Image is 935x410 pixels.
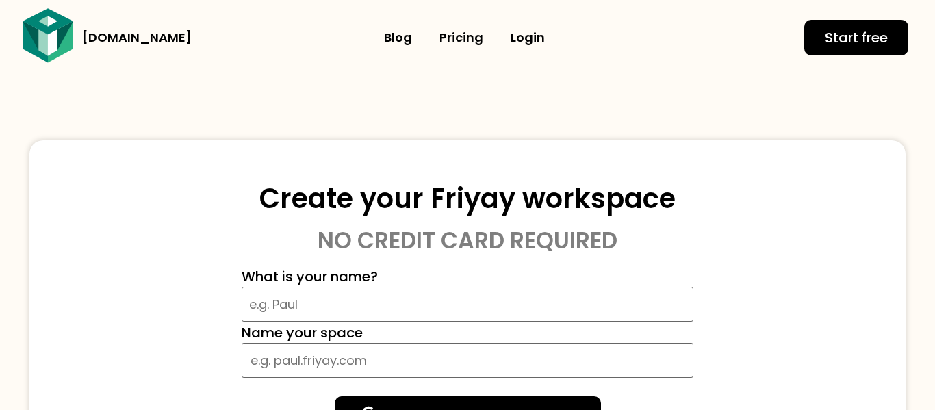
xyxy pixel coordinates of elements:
[71,181,864,216] h3: Create your Friyay workspace
[82,29,192,46] a: [DOMAIN_NAME]
[242,343,693,378] input: e.g. paul.friyay.com
[370,22,426,53] a: Blog
[71,229,864,252] h5: No credit card required
[497,22,559,53] a: Login
[242,287,693,322] input: e.g. Paul
[426,22,497,53] a: Pricing​
[804,20,908,55] a: Start free
[825,27,888,49] span: Start free
[242,266,378,287] label: What is your name?
[234,22,695,53] nav: Menu
[242,322,363,343] label: Name your space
